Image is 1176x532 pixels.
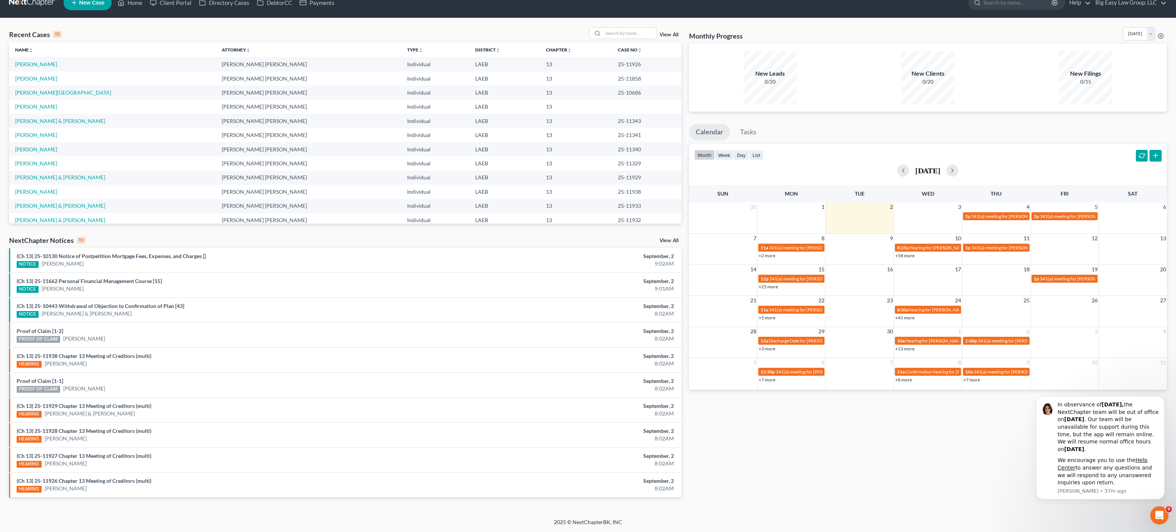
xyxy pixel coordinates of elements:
[540,72,612,86] td: 13
[612,128,681,142] td: 25-11341
[401,142,469,156] td: Individual
[1150,506,1168,524] iframe: Intercom live chat
[460,402,674,410] div: September, 2
[216,142,401,156] td: [PERSON_NAME] [PERSON_NAME]
[612,185,681,199] td: 25-11938
[785,190,798,197] span: Mon
[855,190,865,197] span: Tue
[460,410,674,417] div: 8:02AM
[460,427,674,435] div: September, 2
[915,166,940,174] h2: [DATE]
[761,369,775,375] span: 12:30p
[618,47,642,53] a: Case Nounfold_more
[460,352,674,360] div: September, 2
[77,237,86,244] div: 10
[715,150,734,160] button: week
[759,315,775,320] a: +5 more
[761,245,768,250] span: 11a
[401,199,469,213] td: Individual
[612,142,681,156] td: 25-11340
[17,278,162,284] a: (Ch 13) 25-11662 Personal Financial Management Course [15]
[957,358,962,367] span: 8
[540,156,612,170] td: 13
[216,57,401,71] td: [PERSON_NAME] [PERSON_NAME]
[15,202,105,209] a: [PERSON_NAME] & [PERSON_NAME]
[216,72,401,86] td: [PERSON_NAME] [PERSON_NAME]
[17,353,151,359] a: (Ch 13) 25-11938 Chapter 13 Meeting of Creditors (multi)
[17,453,151,459] a: (Ch 13) 25-11927 Chapter 13 Meeting of Creditors (multi)
[42,285,84,292] a: [PERSON_NAME]
[540,114,612,128] td: 13
[15,61,57,67] a: [PERSON_NAME]
[818,327,825,336] span: 29
[15,160,57,166] a: [PERSON_NAME]
[469,57,540,71] td: LAEB
[540,100,612,114] td: 13
[1025,389,1176,504] iframe: Intercom notifications message
[17,311,39,318] div: NOTICE
[42,310,132,317] a: [PERSON_NAME] & [PERSON_NAME]
[1094,327,1098,336] span: 3
[17,403,151,409] a: (Ch 13) 25-11929 Chapter 13 Meeting of Creditors (multi)
[15,132,57,138] a: [PERSON_NAME]
[895,315,915,320] a: +41 more
[401,213,469,227] td: Individual
[216,156,401,170] td: [PERSON_NAME] [PERSON_NAME]
[460,435,674,442] div: 8:02AM
[974,369,1087,375] span: 341(a) meeting for [PERSON_NAME] & [PERSON_NAME]
[749,150,764,160] button: list
[895,377,912,383] a: +8 more
[1023,234,1030,243] span: 11
[963,377,980,383] a: +7 more
[17,378,63,384] a: Proof of Claim [1-1]
[42,260,84,268] a: [PERSON_NAME]
[460,485,674,492] div: 8:02AM
[15,118,105,124] a: [PERSON_NAME] & [PERSON_NAME]
[1162,202,1167,212] span: 6
[216,100,401,114] td: [PERSON_NAME] [PERSON_NAME]
[889,358,894,367] span: 7
[612,72,681,86] td: 25-11858
[469,72,540,86] td: LAEB
[1159,234,1167,243] span: 13
[407,47,423,53] a: Typeunfold_more
[753,234,757,243] span: 7
[540,171,612,185] td: 13
[1026,202,1030,212] span: 4
[460,285,674,292] div: 9:01AM
[460,377,674,385] div: September, 2
[17,386,60,393] div: PROOF OF CLAIM
[971,245,1044,250] span: 341(a) meeting for [PERSON_NAME]
[45,435,87,442] a: [PERSON_NAME]
[45,460,87,467] a: [PERSON_NAME]
[15,188,57,195] a: [PERSON_NAME]
[460,477,674,485] div: September, 2
[889,202,894,212] span: 2
[460,310,674,317] div: 8:02AM
[1094,202,1098,212] span: 5
[401,185,469,199] td: Individual
[886,296,894,305] span: 23
[991,190,1002,197] span: Thu
[954,265,962,274] span: 17
[1059,78,1112,86] div: 0/15
[15,103,57,110] a: [PERSON_NAME]
[612,171,681,185] td: 25-11929
[17,428,151,434] a: (Ch 13) 25-11928 Chapter 13 Meeting of Creditors (multi)
[1159,296,1167,305] span: 27
[895,346,915,352] a: +13 more
[401,114,469,128] td: Individual
[460,452,674,460] div: September, 2
[469,128,540,142] td: LAEB
[769,307,842,313] span: 341(a) meeting for [PERSON_NAME]
[1059,69,1112,78] div: New Filings
[469,100,540,114] td: LAEB
[1159,358,1167,367] span: 11
[1026,327,1030,336] span: 2
[540,213,612,227] td: 13
[660,238,678,243] a: View All
[660,32,678,37] a: View All
[216,114,401,128] td: [PERSON_NAME] [PERSON_NAME]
